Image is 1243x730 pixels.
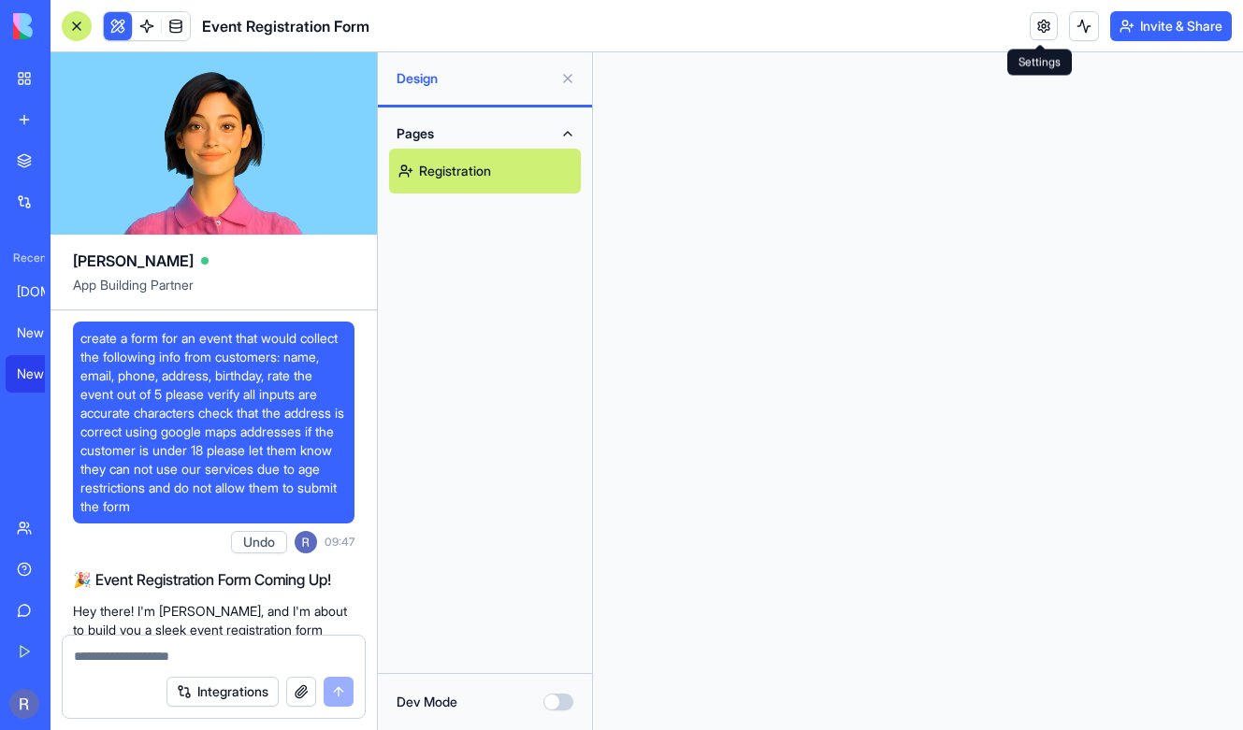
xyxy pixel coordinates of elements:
[389,149,581,193] a: Registration
[295,531,317,553] img: ACg8ocK9dl0gF8xsYWYCkY4YLmkdg9dRYV62pnoBg_kVHCi7Y2oKoA=s96-c
[202,15,369,37] span: Event Registration Form
[17,282,69,301] div: [DOMAIN_NAME] Expert Chatbot
[73,250,194,272] span: [PERSON_NAME]
[80,329,347,516] span: create a form for an event that would collect the following info from customers: name, email, pho...
[13,13,129,39] img: logo
[73,276,354,309] span: App Building Partner
[6,314,80,351] a: New App
[1007,50,1072,76] div: Settings
[166,677,279,707] button: Integrations
[397,69,553,88] span: Design
[6,250,45,265] span: Recent
[17,365,69,383] div: New App
[1110,11,1232,41] button: Invite & Share
[17,323,69,342] div: New App
[73,568,354,591] h2: 🎉 Event Registration Form Coming Up!
[397,693,457,711] label: Dev Mode
[231,531,287,553] button: Undo
[73,602,354,677] p: Hey there! I'm [PERSON_NAME], and I'm about to build you a sleek event registration form that'll ...
[9,689,39,719] img: ACg8ocK9dl0gF8xsYWYCkY4YLmkdg9dRYV62pnoBg_kVHCi7Y2oKoA=s96-c
[6,273,80,310] a: [DOMAIN_NAME] Expert Chatbot
[6,355,80,393] a: New App
[389,119,581,149] button: Pages
[325,535,354,550] span: 09:47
